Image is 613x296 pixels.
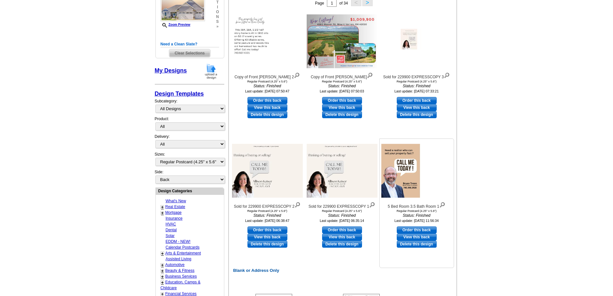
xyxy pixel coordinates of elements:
[320,219,364,223] small: Last update: [DATE] 06:35:14
[161,274,164,279] a: +
[484,146,613,296] iframe: LiveChat chat widget
[247,241,287,248] a: Delete this design
[307,201,377,209] div: Sold for 229900 EXPRESSCOPY 1
[322,104,362,111] a: View this back
[155,134,224,151] div: Delivery:
[232,80,303,83] div: Regular Postcard (4.25" x 5.6")
[322,226,362,234] a: use this design
[245,219,290,223] small: Last update: [DATE] 06:38:47
[166,239,190,244] a: EDDM - NEW!
[381,83,452,89] i: Status: Finished
[444,71,450,78] img: view design details
[166,216,183,221] a: Insurance
[232,213,303,218] i: Status: Finished
[161,210,164,215] a: +
[166,257,191,261] a: Assisted Living
[165,274,197,279] a: Business Services
[307,144,377,198] img: Sold for 229900 EXPRESSCOPY 1
[367,71,373,78] img: view design details
[247,97,287,104] a: use this design
[165,268,195,273] a: Beauty & Fitness
[247,226,287,234] a: use this design
[232,201,303,209] div: Sold for 229900 EXPRESSCOPY 2
[216,10,219,14] span: o
[232,71,303,80] div: Copy of Front [PERSON_NAME] 2
[155,151,224,169] div: Sizes:
[245,89,290,93] small: Last update: [DATE] 07:50:47
[161,263,164,268] a: +
[232,144,303,198] img: Sold for 229900 EXPRESSCOPY 2
[216,19,219,24] span: s
[161,268,164,273] a: +
[165,251,201,255] a: Arts & Entertainment
[320,89,364,93] small: Last update: [DATE] 07:50:03
[165,210,182,215] a: Mortgage
[307,71,377,80] div: Copy of Front [PERSON_NAME]
[155,91,204,97] a: Design Templates
[397,97,437,104] a: use this design
[307,80,377,83] div: Regular Postcard (4.25" x 5.6")
[322,234,362,241] a: View this back
[397,234,437,241] a: View this back
[307,209,377,213] div: Regular Postcard (4.25" x 5.6")
[230,268,458,273] h2: Blank or Address Only
[161,251,164,256] a: +
[322,111,362,118] a: Delete this design
[307,213,377,218] i: Status: Finished
[294,71,300,78] img: view design details
[161,23,190,26] a: Zoom Preview
[381,80,452,83] div: Regular Postcard (4.25" x 5.6")
[307,14,377,68] img: Copy of Front weaver rd
[307,83,377,89] i: Status: Finished
[395,219,439,223] small: Last update: [DATE] 11:56:34
[439,201,445,208] img: view design details
[397,226,437,234] a: use this design
[161,205,164,210] a: +
[401,29,433,54] img: Sold for 229900 EXPRESSCOPY 3
[247,234,287,241] a: View this back
[381,144,452,198] img: 5 Bed Room 3.5 Bath Room 1
[166,245,200,250] a: Calendar Postcards
[203,63,219,80] img: upload-design
[216,24,219,29] span: »
[369,201,375,208] img: view design details
[395,89,439,93] small: Last update: [DATE] 07:33:21
[381,71,452,80] div: Sold for 229900 EXPRESSCOPY 3
[216,14,219,19] span: n
[155,116,224,134] div: Product:
[232,83,303,89] i: Status: Finished
[155,169,224,184] div: Side:
[232,14,303,68] img: Copy of Front weaver rd 2
[166,222,176,226] a: HVAC
[294,201,301,208] img: view design details
[232,209,303,213] div: Regular Postcard (4.25" x 5.6")
[381,213,452,218] i: Status: Finished
[165,263,185,267] a: Automotive
[169,49,210,57] span: Clear Selections
[161,41,219,47] h5: Need a Clean Slate?
[397,111,437,118] a: Delete this design
[322,97,362,104] a: use this design
[156,188,224,194] div: Design Categories
[315,1,324,5] span: Page
[155,98,224,116] div: Subcategory:
[166,234,175,238] a: Solar
[339,1,348,5] span: of 34
[161,280,164,285] a: +
[161,280,200,290] a: Education, Camps & Childcare
[397,104,437,111] a: View this back
[166,199,186,203] a: What's New
[247,111,287,118] a: Delete this design
[165,205,185,209] a: Real Estate
[381,209,452,213] div: Regular Postcard (4.25" x 5.6")
[397,241,437,248] a: Delete this design
[166,228,177,232] a: Dental
[216,5,219,10] span: i
[247,104,287,111] a: View this back
[155,67,187,74] a: My Designs
[381,201,452,209] div: 5 Bed Room 3.5 Bath Room 1
[165,291,197,296] a: Financial Services
[322,241,362,248] a: Delete this design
